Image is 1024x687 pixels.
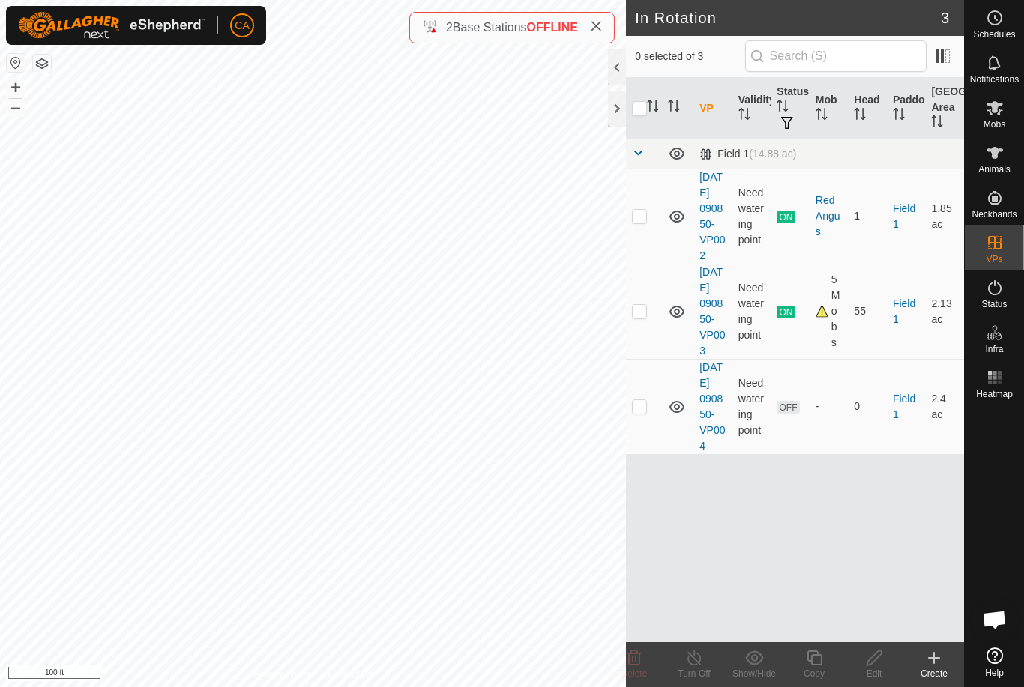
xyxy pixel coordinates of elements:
[527,21,578,34] span: OFFLINE
[904,667,964,680] div: Create
[816,399,843,414] div: -
[972,597,1017,642] div: Open chat
[848,264,887,359] td: 55
[328,668,372,681] a: Contact Us
[18,12,205,39] img: Gallagher Logo
[699,266,725,357] a: [DATE] 090850-VP003
[976,390,1013,399] span: Heatmap
[738,110,750,122] p-sorticon: Activate to sort
[893,110,905,122] p-sorticon: Activate to sort
[664,667,724,680] div: Turn Off
[887,78,926,139] th: Paddock
[777,401,799,414] span: OFF
[986,255,1002,264] span: VPs
[978,165,1011,174] span: Animals
[972,210,1017,219] span: Neckbands
[893,202,915,230] a: Field 1
[981,300,1007,309] span: Status
[745,40,927,72] input: Search (S)
[925,359,964,454] td: 2.4 ac
[854,110,866,122] p-sorticon: Activate to sort
[973,30,1015,39] span: Schedules
[816,110,828,122] p-sorticon: Activate to sort
[7,79,25,97] button: +
[893,393,915,420] a: Field 1
[941,7,949,29] span: 3
[254,668,310,681] a: Privacy Policy
[7,98,25,116] button: –
[699,361,725,452] a: [DATE] 090850-VP004
[965,641,1024,683] a: Help
[699,148,796,160] div: Field 1
[925,169,964,264] td: 1.85 ac
[668,102,680,114] p-sorticon: Activate to sort
[453,21,527,34] span: Base Stations
[635,9,941,27] h2: In Rotation
[693,78,732,139] th: VP
[724,667,784,680] div: Show/Hide
[732,264,771,359] td: Need watering point
[893,297,915,325] a: Field 1
[771,78,810,139] th: Status
[777,306,795,318] span: ON
[732,78,771,139] th: Validity
[749,148,796,160] span: (14.88 ac)
[732,169,771,264] td: Need watering point
[931,118,943,130] p-sorticon: Activate to sort
[699,171,725,261] a: [DATE] 090850-VP002
[446,21,453,34] span: 2
[985,668,1004,677] span: Help
[635,49,744,64] span: 0 selected of 3
[848,169,887,264] td: 1
[235,18,249,34] span: CA
[970,75,1019,84] span: Notifications
[925,264,964,359] td: 2.13 ac
[777,102,789,114] p-sorticon: Activate to sort
[7,54,25,72] button: Reset Map
[621,668,648,679] span: Delete
[647,102,659,114] p-sorticon: Activate to sort
[816,272,843,351] div: 5 Mobs
[984,120,1005,129] span: Mobs
[33,55,51,73] button: Map Layers
[777,211,795,223] span: ON
[844,667,904,680] div: Edit
[925,78,964,139] th: [GEOGRAPHIC_DATA] Area
[816,193,843,240] div: Red Angus
[848,359,887,454] td: 0
[810,78,849,139] th: Mob
[985,345,1003,354] span: Infra
[848,78,887,139] th: Head
[732,359,771,454] td: Need watering point
[784,667,844,680] div: Copy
